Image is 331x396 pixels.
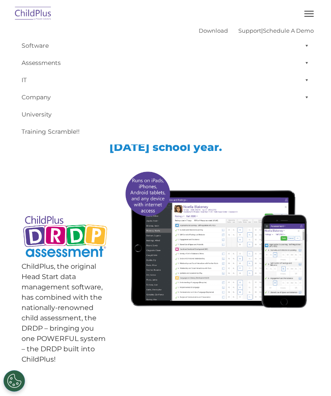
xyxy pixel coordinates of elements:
a: Assessments [17,54,314,71]
a: Software [17,37,314,54]
a: Schedule A Demo [263,27,314,34]
a: Download [199,27,228,34]
a: Support [238,27,261,34]
a: IT [17,71,314,89]
button: Cookies Settings [3,370,25,392]
img: All-devices [122,168,309,311]
span: ChildPlus, the original Head Start data management software, has combined with the nationally-ren... [22,262,106,363]
a: Company [17,89,314,106]
a: Training Scramble!! [17,123,314,140]
img: ChildPlus by Procare Solutions [13,4,53,24]
font: | [199,27,314,34]
a: University [17,106,314,123]
img: Copyright - DRDP Logo [22,211,109,264]
iframe: Chat Widget [288,355,331,396]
